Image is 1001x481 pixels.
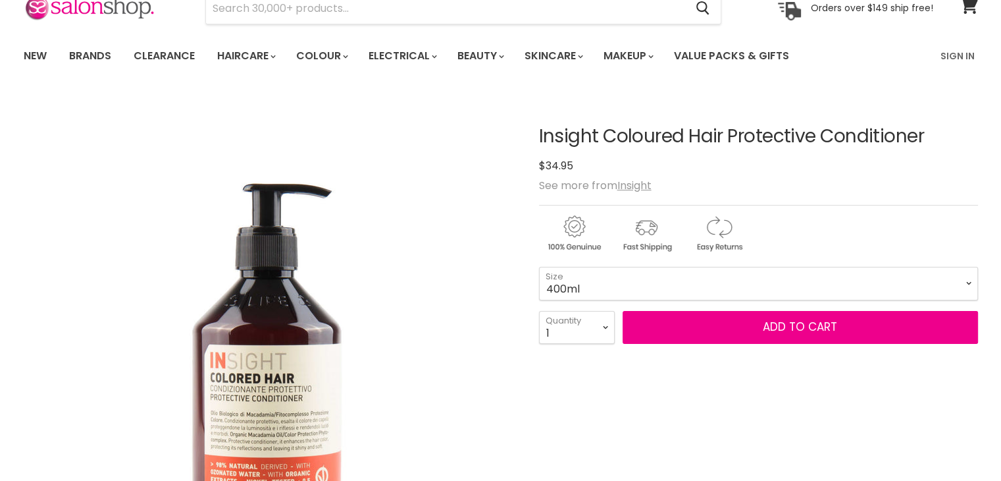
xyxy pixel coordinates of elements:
a: Sign In [933,42,983,70]
nav: Main [7,37,994,75]
a: Beauty [448,42,512,70]
a: Colour [286,42,356,70]
a: New [14,42,57,70]
img: shipping.gif [611,213,681,254]
img: returns.gif [684,213,754,254]
a: Value Packs & Gifts [664,42,799,70]
ul: Main menu [14,37,866,75]
select: Quantity [539,311,615,344]
span: See more from [539,178,652,193]
button: Add to cart [623,311,978,344]
a: Haircare [207,42,284,70]
a: Insight [617,178,652,193]
a: Electrical [359,42,445,70]
a: Skincare [515,42,591,70]
span: Add to cart [763,319,837,335]
span: $34.95 [539,158,573,173]
iframe: Gorgias live chat messenger [935,419,988,468]
img: genuine.gif [539,213,609,254]
a: Brands [59,42,121,70]
p: Orders over $149 ship free! [811,2,933,14]
a: Makeup [594,42,661,70]
a: Clearance [124,42,205,70]
h1: Insight Coloured Hair Protective Conditioner [539,127,978,147]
